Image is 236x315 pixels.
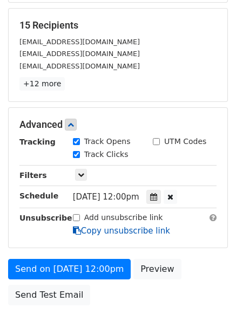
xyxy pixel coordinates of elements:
[164,136,206,147] label: UTM Codes
[19,62,140,70] small: [EMAIL_ADDRESS][DOMAIN_NAME]
[19,171,47,180] strong: Filters
[73,226,170,236] a: Copy unsubscribe link
[84,212,163,223] label: Add unsubscribe link
[19,38,140,46] small: [EMAIL_ADDRESS][DOMAIN_NAME]
[182,263,236,315] iframe: Chat Widget
[8,259,131,279] a: Send on [DATE] 12:00pm
[19,191,58,200] strong: Schedule
[84,136,131,147] label: Track Opens
[19,19,217,31] h5: 15 Recipients
[8,285,90,305] a: Send Test Email
[19,50,140,58] small: [EMAIL_ADDRESS][DOMAIN_NAME]
[133,259,181,279] a: Preview
[19,214,72,222] strong: Unsubscribe
[19,77,65,91] a: +12 more
[19,119,217,131] h5: Advanced
[84,149,129,160] label: Track Clicks
[73,192,139,202] span: [DATE] 12:00pm
[19,138,56,146] strong: Tracking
